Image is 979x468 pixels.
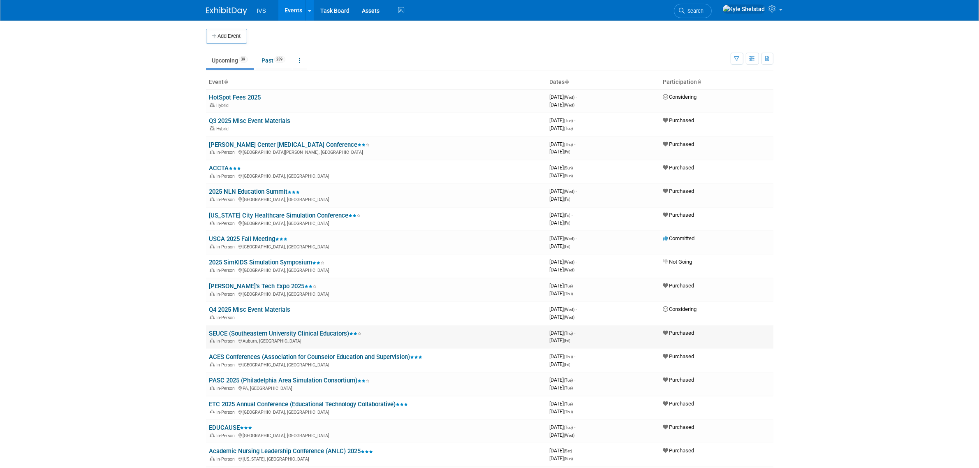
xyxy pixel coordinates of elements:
span: [DATE] [550,447,575,454]
span: In-Person [217,338,238,344]
span: In-Person [217,362,238,368]
span: [DATE] [550,141,576,147]
span: Search [685,8,704,14]
span: Considering [663,94,697,100]
th: Event [206,75,546,89]
span: [DATE] [550,188,577,194]
span: Purchased [663,401,694,407]
div: [GEOGRAPHIC_DATA][PERSON_NAME], [GEOGRAPHIC_DATA] [209,148,543,155]
span: (Tue) [564,378,573,382]
span: In-Person [217,410,238,415]
span: [DATE] [550,377,576,383]
a: [US_STATE] City Healthcare Simulation Conference [209,212,361,219]
span: [DATE] [550,361,571,367]
span: (Wed) [564,236,575,241]
span: [DATE] [550,125,573,131]
a: PASC 2025 (Philadelphia Area Simulation Consortium) [209,377,370,384]
span: In-Person [217,197,238,202]
button: Add Event [206,29,247,44]
div: Auburn, [GEOGRAPHIC_DATA] [209,337,543,344]
span: [DATE] [550,259,577,265]
span: - [574,283,576,289]
img: In-Person Event [210,433,215,437]
div: PA, [GEOGRAPHIC_DATA] [209,385,543,391]
a: ACCTA [209,164,241,172]
span: (Fri) [564,197,571,202]
span: IVS [257,7,266,14]
span: [DATE] [550,330,576,336]
span: (Thu) [564,410,573,414]
span: Hybrid [217,126,231,132]
img: In-Person Event [210,315,215,319]
span: (Fri) [564,338,571,343]
a: EDUCAUSE [209,424,252,431]
img: Hybrid Event [210,103,215,107]
span: - [576,306,577,312]
a: 2025 NLN Education Summit [209,188,300,195]
span: [DATE] [550,401,576,407]
a: Sort by Start Date [565,79,569,85]
span: - [574,353,576,359]
span: (Fri) [564,150,571,154]
img: In-Person Event [210,456,215,461]
span: [DATE] [550,290,573,297]
div: [GEOGRAPHIC_DATA], [GEOGRAPHIC_DATA] [209,361,543,368]
span: [DATE] [550,102,575,108]
a: ETC 2025 Annual Conference (Educational Technology Collaborative) [209,401,408,408]
a: Search [674,4,712,18]
span: Considering [663,306,697,312]
span: (Thu) [564,292,573,296]
span: [DATE] [550,306,577,312]
span: [DATE] [550,220,571,226]
a: Q3 2025 Misc Event Materials [209,117,291,125]
span: [DATE] [550,353,576,359]
div: [GEOGRAPHIC_DATA], [GEOGRAPHIC_DATA] [209,220,543,226]
span: 39 [239,56,248,63]
span: (Tue) [564,118,573,123]
img: In-Person Event [210,362,215,366]
span: (Tue) [564,425,573,430]
img: In-Person Event [210,386,215,390]
span: (Wed) [564,95,575,100]
div: [US_STATE], [GEOGRAPHIC_DATA] [209,455,543,462]
span: [DATE] [550,385,573,391]
span: [DATE] [550,172,573,178]
img: In-Person Event [210,268,215,272]
span: In-Person [217,244,238,250]
img: In-Person Event [210,197,215,201]
span: - [574,447,575,454]
span: Purchased [663,424,694,430]
span: [DATE] [550,455,573,461]
a: USCA 2025 Fall Meeting [209,235,288,243]
span: (Wed) [564,189,575,194]
span: In-Person [217,292,238,297]
span: [DATE] [550,243,571,249]
span: - [574,141,576,147]
img: ExhibitDay [206,7,247,15]
a: Sort by Participation Type [697,79,701,85]
span: (Sat) [564,449,572,453]
span: (Tue) [564,386,573,390]
span: In-Person [217,456,238,462]
span: (Sun) [564,174,573,178]
span: Purchased [663,212,694,218]
span: [DATE] [550,164,576,171]
span: (Tue) [564,126,573,131]
div: [GEOGRAPHIC_DATA], [GEOGRAPHIC_DATA] [209,196,543,202]
span: Purchased [663,283,694,289]
img: In-Person Event [210,338,215,343]
img: In-Person Event [210,174,215,178]
span: - [572,212,573,218]
span: [DATE] [550,148,571,155]
span: [DATE] [550,94,577,100]
img: In-Person Event [210,150,215,154]
span: 239 [274,56,285,63]
span: In-Person [217,150,238,155]
img: In-Person Event [210,292,215,296]
span: (Thu) [564,354,573,359]
span: (Wed) [564,268,575,272]
span: Not Going [663,259,692,265]
span: - [574,164,576,171]
span: - [574,424,576,430]
span: Purchased [663,447,694,454]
